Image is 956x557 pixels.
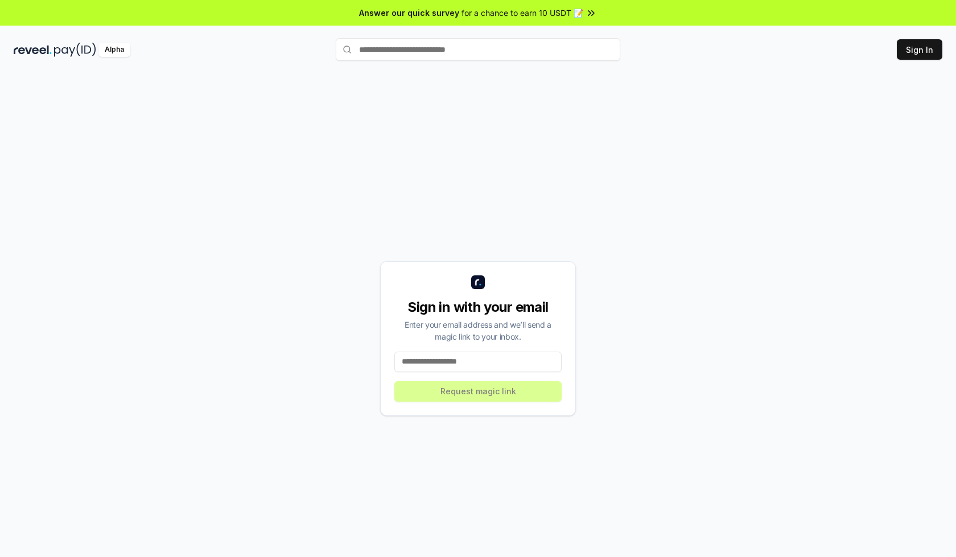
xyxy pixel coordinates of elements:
[14,43,52,57] img: reveel_dark
[394,298,562,316] div: Sign in with your email
[461,7,583,19] span: for a chance to earn 10 USDT 📝
[394,319,562,343] div: Enter your email address and we’ll send a magic link to your inbox.
[897,39,942,60] button: Sign In
[98,43,130,57] div: Alpha
[54,43,96,57] img: pay_id
[471,275,485,289] img: logo_small
[359,7,459,19] span: Answer our quick survey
